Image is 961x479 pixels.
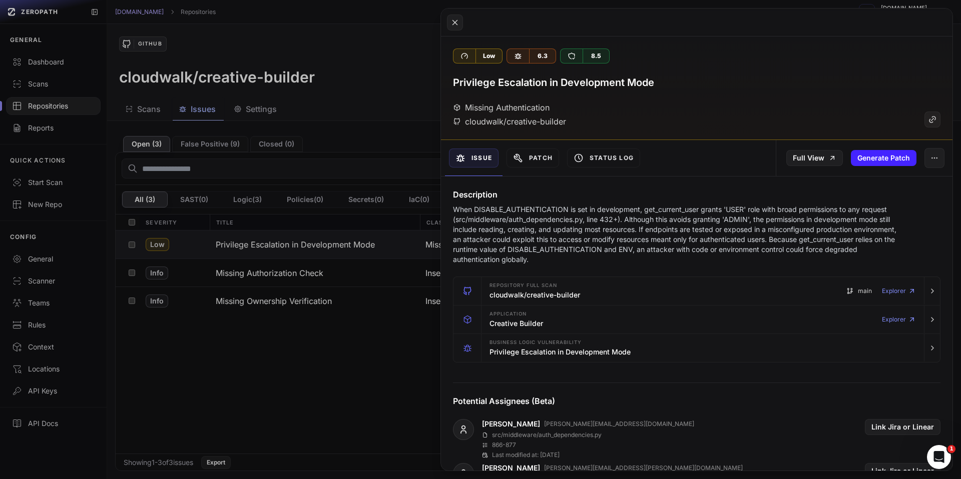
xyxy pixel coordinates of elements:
a: Explorer [882,309,916,329]
span: main [858,287,872,295]
button: Issue [449,148,499,167]
a: [PERSON_NAME] [482,463,540,473]
p: [PERSON_NAME][EMAIL_ADDRESS][DOMAIN_NAME] [544,420,694,428]
h3: Creative Builder [490,318,543,328]
a: [PERSON_NAME] [482,419,540,429]
h3: cloudwalk/creative-builder [490,290,580,300]
h4: Potential Assignees (Beta) [453,395,940,407]
a: Full View [786,150,843,166]
a: Explorer [882,281,916,301]
p: Last modified at: [DATE] [492,451,560,459]
button: Application Creative Builder Explorer [453,305,940,333]
button: Link Jira or Linear [865,419,940,435]
iframe: Intercom live chat [927,445,951,469]
span: Business Logic Vulnerability [490,340,582,345]
span: 1 [947,445,955,453]
p: src/middleware/auth_dependencies.py [492,431,602,439]
h4: Description [453,188,940,200]
button: Patch [507,148,559,167]
button: Generate Patch [851,150,916,166]
button: Business Logic Vulnerability Privilege Escalation in Development Mode [453,334,940,362]
p: When DISABLE_AUTHENTICATION is set in development, get_current_user grants 'USER' role with broad... [453,204,901,264]
button: Repository Full scan cloudwalk/creative-builder main Explorer [453,277,940,305]
div: cloudwalk/creative-builder [453,115,566,127]
span: Application [490,311,527,316]
h3: Privilege Escalation in Development Mode [490,347,631,357]
p: [PERSON_NAME][EMAIL_ADDRESS][PERSON_NAME][DOMAIN_NAME] [544,464,743,472]
button: Link Jira or Linear [865,463,940,479]
span: Repository Full scan [490,283,557,288]
button: Status Log [567,148,640,167]
p: 866 - 877 [492,441,516,449]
